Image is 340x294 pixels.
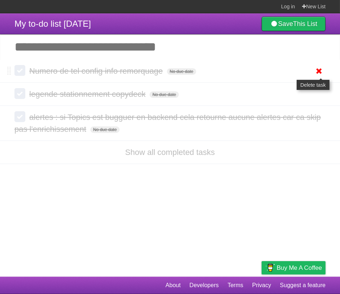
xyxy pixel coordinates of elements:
span: No due date [167,68,196,75]
a: Privacy [252,278,271,292]
img: Buy me a coffee [265,261,275,274]
a: Buy me a coffee [262,261,326,274]
span: legende stationnement copydeck [29,90,147,99]
label: Done [14,111,25,122]
label: Done [14,65,25,76]
span: alertes : si Topics est bugguer en backend cela retourne aucune alertes car ca skip pas l'enrichi... [14,113,321,134]
span: My to-do list [DATE] [14,19,91,29]
a: Developers [189,278,219,292]
label: Done [14,88,25,99]
a: Suggest a feature [280,278,326,292]
span: No due date [90,126,120,133]
span: Buy me a coffee [277,261,322,274]
a: About [165,278,181,292]
a: Terms [228,278,244,292]
span: No due date [150,91,179,98]
b: This List [293,20,317,27]
a: SaveThis List [262,17,326,31]
span: Numero de tel config info remorquage [29,66,164,75]
a: Show all completed tasks [125,148,215,157]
